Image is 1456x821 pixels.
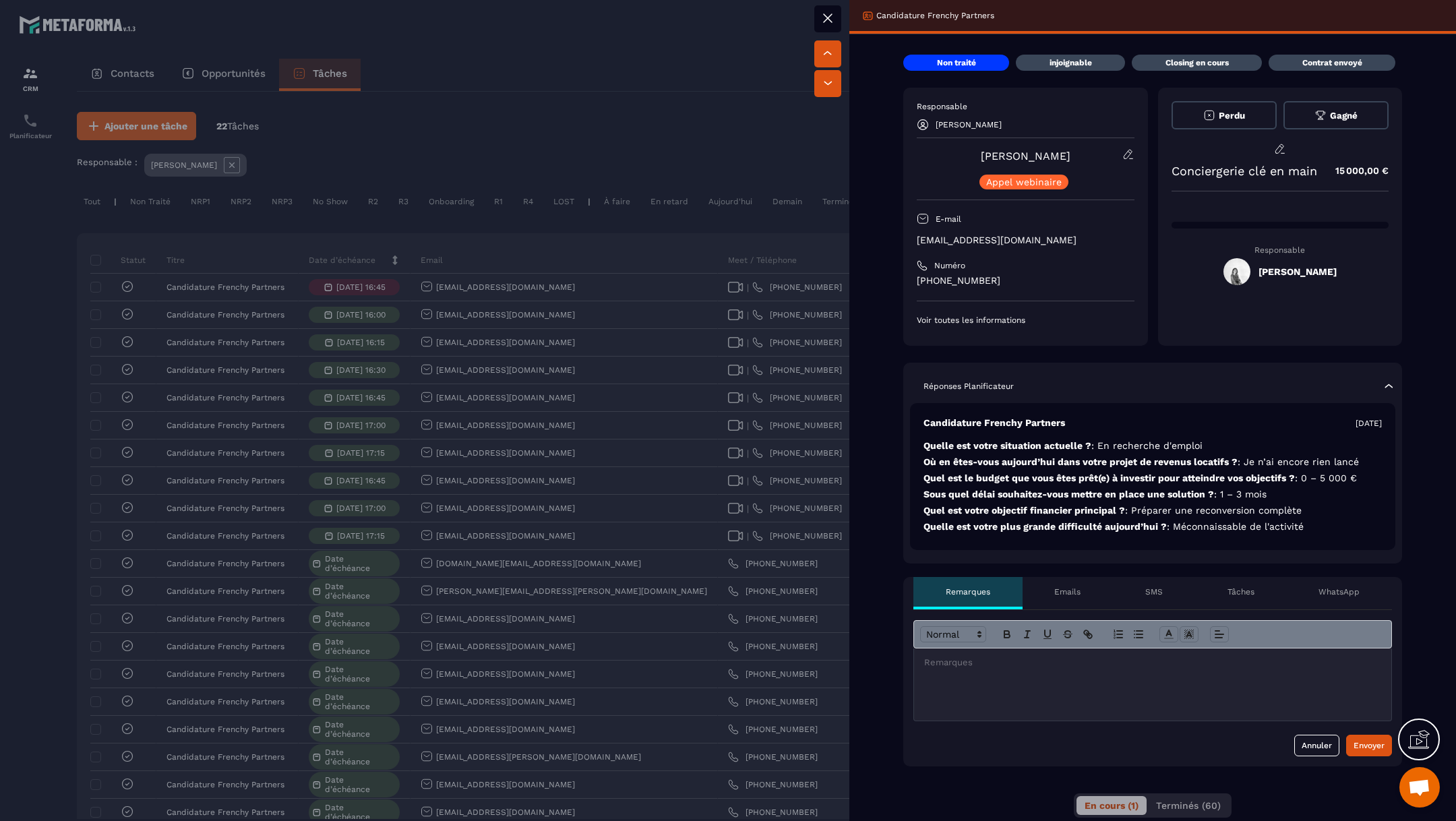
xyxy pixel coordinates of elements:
[1295,473,1357,483] span: : 0 – 5 000 €
[917,315,1134,326] p: Voir toutes les informations
[936,120,1002,129] p: [PERSON_NAME]
[1165,57,1229,68] p: Closing en cours
[917,234,1134,247] p: [EMAIL_ADDRESS][DOMAIN_NAME]
[946,586,990,597] p: Remarques
[923,520,1382,533] p: Quelle est votre plus grande difficulté aujourd’hui ?
[923,504,1382,517] p: Quel est votre objectif financier principal ?
[1172,245,1389,255] p: Responsable
[1294,735,1339,756] button: Annuler
[923,472,1382,485] p: Quel est le budget que vous êtes prêt(e) à investir pour atteindre vos objectifs ?
[1172,164,1317,178] p: Conciergerie clé en main
[1125,505,1302,516] span: : Préparer une reconversion complète
[1330,111,1358,121] span: Gagné
[1399,767,1440,808] div: Ouvrir le chat
[1258,266,1337,277] h5: [PERSON_NAME]
[923,456,1382,468] p: Où en êtes-vous aujourd’hui dans votre projet de revenus locatifs ?
[1346,735,1392,756] button: Envoyer
[1148,796,1229,815] button: Terminés (60)
[1172,101,1277,129] button: Perdu
[923,417,1065,429] p: Candidature Frenchy Partners
[917,101,1134,112] p: Responsable
[1322,158,1389,184] p: 15 000,00 €
[876,10,994,21] p: Candidature Frenchy Partners
[1214,489,1267,499] span: : 1 – 3 mois
[1318,586,1360,597] p: WhatsApp
[917,274,1134,287] p: [PHONE_NUMBER]
[1283,101,1389,129] button: Gagné
[923,488,1382,501] p: Sous quel délai souhaitez-vous mettre en place une solution ?
[1354,739,1385,752] div: Envoyer
[1219,111,1245,121] span: Perdu
[1076,796,1147,815] button: En cours (1)
[1091,440,1203,451] span: : En recherche d'emploi
[986,177,1062,187] p: Appel webinaire
[937,57,976,68] p: Non traité
[1238,456,1359,467] span: : Je n’ai encore rien lancé
[981,150,1070,162] a: [PERSON_NAME]
[1167,521,1304,532] span: : Méconnaissable de l'activité
[1356,418,1382,429] p: [DATE]
[1054,586,1081,597] p: Emails
[923,381,1014,392] p: Réponses Planificateur
[1145,586,1163,597] p: SMS
[923,439,1382,452] p: Quelle est votre situation actuelle ?
[1156,800,1221,811] span: Terminés (60)
[1227,586,1254,597] p: Tâches
[1085,800,1139,811] span: En cours (1)
[936,214,961,224] p: E-mail
[1302,57,1362,68] p: Contrat envoyé
[934,260,965,271] p: Numéro
[1050,57,1092,68] p: injoignable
